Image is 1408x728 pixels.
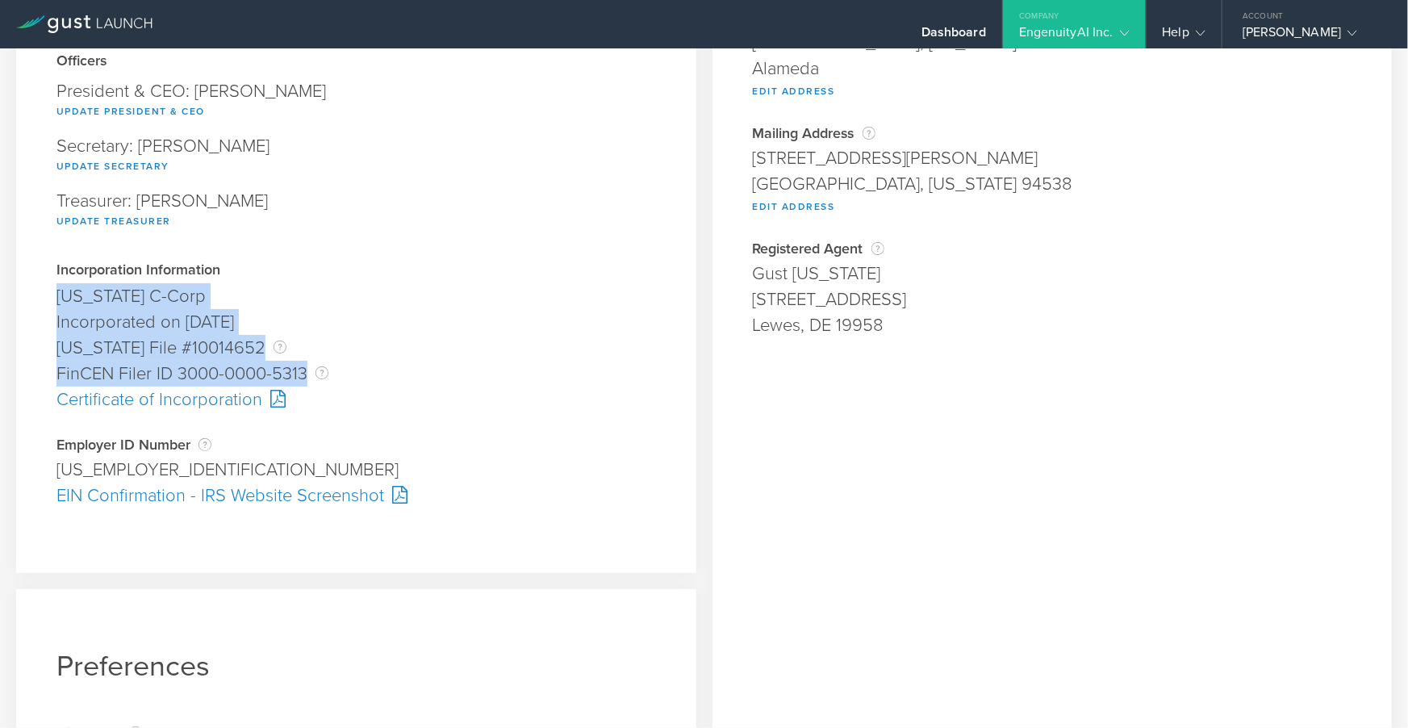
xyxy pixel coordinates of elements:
div: Employer ID Number [56,437,656,453]
div: Alameda [753,56,1352,82]
div: Officers [56,54,656,70]
div: Incorporated on [DATE] [56,309,656,335]
div: FinCEN Filer ID 3000-0000-5313 [56,361,656,387]
div: Certificate of Incorporation [56,387,656,412]
div: EngenuityAI Inc. [1019,24,1130,48]
div: Lewes, DE 19958 [753,312,1352,338]
h1: Preferences [56,649,656,684]
div: Gust [US_STATE] [753,261,1352,287]
div: [STREET_ADDRESS][PERSON_NAME] [753,145,1352,171]
div: Registered Agent [753,241,1352,257]
div: Mailing Address [753,125,1352,141]
button: Edit Address [753,197,835,216]
button: Update President & CEO [56,102,205,121]
iframe: Chat Widget [1327,651,1408,728]
div: Dashboard [921,24,986,48]
div: President & CEO: [PERSON_NAME] [56,74,656,129]
button: Update Treasurer [56,211,171,231]
div: Treasurer: [PERSON_NAME] [56,184,656,239]
div: [US_STATE] C-Corp [56,283,656,309]
div: [PERSON_NAME] [1243,24,1380,48]
div: [US_STATE] File #10014652 [56,335,656,361]
div: [GEOGRAPHIC_DATA], [US_STATE] 94538 [753,171,1352,197]
div: Help [1163,24,1205,48]
button: Update Secretary [56,157,169,176]
div: Secretary: [PERSON_NAME] [56,129,656,184]
button: Edit Address [753,82,835,101]
div: Incorporation Information [56,263,656,279]
div: EIN Confirmation - IRS Website Screenshot [56,483,656,508]
div: [US_EMPLOYER_IDENTIFICATION_NUMBER] [56,457,656,483]
div: [STREET_ADDRESS] [753,287,1352,312]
